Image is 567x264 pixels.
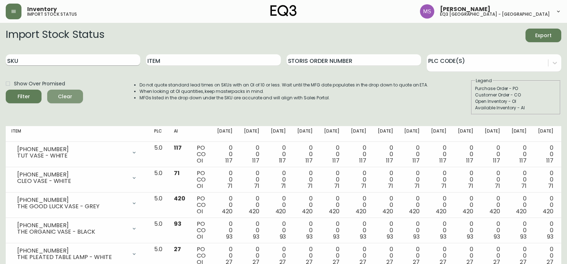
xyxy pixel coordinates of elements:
[244,221,259,240] div: 0 0
[279,156,286,165] span: 117
[361,182,366,190] span: 71
[47,90,83,103] button: Clear
[458,145,473,164] div: 0 0
[17,153,127,159] div: TUT VASE - WHITE
[485,170,500,189] div: 0 0
[404,170,420,189] div: 0 0
[547,233,553,241] span: 93
[332,156,339,165] span: 117
[197,195,206,215] div: PO CO
[217,145,233,164] div: 0 0
[489,207,500,215] span: 420
[148,167,168,193] td: 5.0
[548,182,553,190] span: 71
[387,233,393,241] span: 93
[436,207,446,215] span: 420
[543,207,553,215] span: 420
[270,5,297,16] img: logo
[265,126,292,142] th: [DATE]
[174,144,182,152] span: 117
[217,170,233,189] div: 0 0
[297,221,313,240] div: 0 0
[244,195,259,215] div: 0 0
[6,29,104,42] h2: Import Stock Status
[17,254,127,260] div: THE PLEATED TABLE LAMP - WHITE
[27,6,57,12] span: Inventory
[458,195,473,215] div: 0 0
[197,156,203,165] span: OI
[386,156,393,165] span: 117
[17,203,127,210] div: THE GOOD LUCK VASE - GREY
[431,145,446,164] div: 0 0
[494,233,500,241] span: 93
[307,182,313,190] span: 71
[485,195,500,215] div: 0 0
[148,193,168,218] td: 5.0
[378,170,393,189] div: 0 0
[378,195,393,215] div: 0 0
[466,156,473,165] span: 117
[475,92,557,98] div: Customer Order - CO
[512,170,527,189] div: 0 0
[271,170,286,189] div: 0 0
[297,195,313,215] div: 0 0
[382,207,393,215] span: 420
[148,218,168,243] td: 5.0
[495,182,500,190] span: 71
[244,145,259,164] div: 0 0
[275,207,286,215] span: 420
[458,170,473,189] div: 0 0
[546,156,553,165] span: 117
[479,126,506,142] th: [DATE]
[324,170,339,189] div: 0 0
[249,207,259,215] span: 420
[345,126,372,142] th: [DATE]
[6,126,148,142] th: Item
[538,195,553,215] div: 0 0
[197,221,206,240] div: PO CO
[475,85,557,92] div: Purchase Order - PO
[11,246,143,262] div: [PHONE_NUMBER]THE PLEATED TABLE LAMP - WHITE
[297,145,313,164] div: 0 0
[148,126,168,142] th: PLC
[227,182,233,190] span: 71
[493,156,500,165] span: 117
[253,233,259,241] span: 93
[252,156,259,165] span: 117
[140,88,429,95] li: When looking at OI quantities, keep masterpacks in mind.
[356,207,366,215] span: 420
[11,145,143,160] div: [PHONE_NUMBER]TUT VASE - WHITE
[168,126,191,142] th: AI
[174,245,181,253] span: 27
[11,195,143,211] div: [PHONE_NUMBER]THE GOOD LUCK VASE - GREY
[324,221,339,240] div: 0 0
[226,233,233,241] span: 93
[280,233,286,241] span: 93
[351,195,366,215] div: 0 0
[292,126,318,142] th: [DATE]
[468,182,473,190] span: 71
[302,207,313,215] span: 420
[297,170,313,189] div: 0 0
[254,182,259,190] span: 71
[306,233,313,241] span: 93
[360,233,366,241] span: 93
[17,171,127,178] div: [PHONE_NUMBER]
[512,145,527,164] div: 0 0
[17,146,127,153] div: [PHONE_NUMBER]
[197,207,203,215] span: OI
[351,170,366,189] div: 0 0
[388,182,393,190] span: 71
[404,221,420,240] div: 0 0
[359,156,366,165] span: 117
[519,156,527,165] span: 117
[306,156,313,165] span: 117
[318,126,345,142] th: [DATE]
[452,126,479,142] th: [DATE]
[174,194,185,203] span: 420
[458,221,473,240] div: 0 0
[414,182,420,190] span: 71
[197,233,203,241] span: OI
[440,233,446,241] span: 93
[197,145,206,164] div: PO CO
